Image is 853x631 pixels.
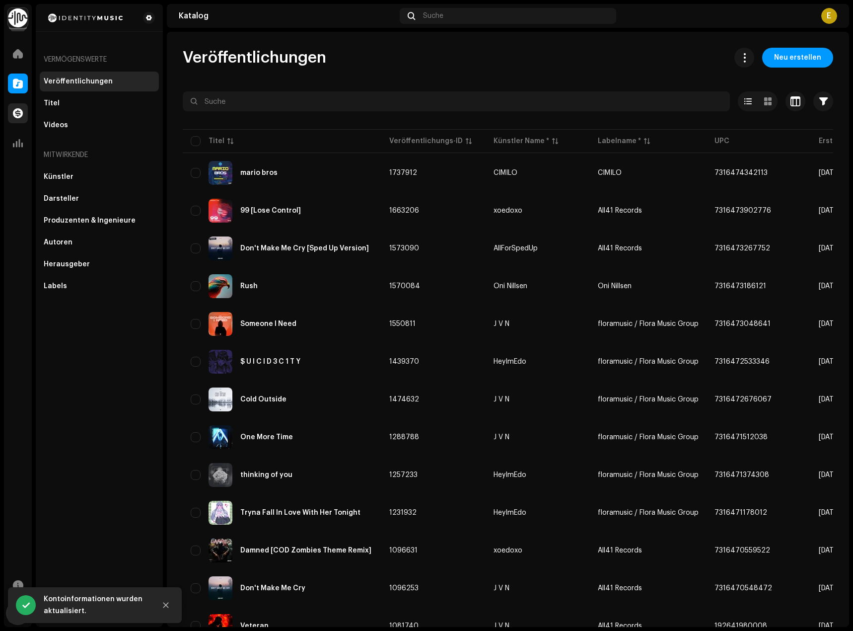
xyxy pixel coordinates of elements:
[389,623,419,630] span: 1081740
[762,48,833,68] button: Neu erstellen
[240,358,300,365] div: $ U I C I D 3 C 1 T Y
[44,238,72,246] div: Autoren
[819,623,840,630] span: 28.03.2022
[44,173,73,181] div: Künstler
[494,320,509,327] div: J V N
[389,136,463,146] div: Veröffentlichungs-ID
[598,358,699,365] span: floramusic / Flora Music Group
[209,388,232,411] img: 839b17c8-c438-4cdb-8407-faa35d9c32a2
[240,245,369,252] div: Don't Make Me Cry [Sped Up Version]
[389,207,419,214] span: 1663206
[240,547,371,554] div: Damned [COD Zombies Theme Remix]
[494,585,582,592] span: J V N
[494,547,582,554] span: xoedoxo
[209,539,232,562] img: 3fbd2030-b9bf-45db-bb4c-2887ee5af328
[44,282,67,290] div: Labels
[389,472,418,478] span: 1257233
[40,189,159,209] re-m-nav-item: Darsteller
[714,547,770,554] span: 7316470559522
[183,48,326,68] span: Veröffentlichungen
[598,396,699,403] span: floramusic / Flora Music Group
[179,12,396,20] div: Katalog
[389,283,420,290] span: 1570084
[44,99,60,107] div: Titel
[819,169,840,176] span: 22.06.2023
[494,358,526,365] div: HeyImEdo
[389,434,419,441] span: 1288788
[240,207,301,214] div: 99 [Lose Control]
[44,78,113,85] div: Veröffentlichungen
[240,509,360,516] div: Tryna Fall In Love With Her Tonight
[389,547,418,554] span: 1096631
[819,472,840,478] span: 15.10.2022
[240,396,286,403] div: Cold Outside
[494,623,509,630] div: J V N
[44,12,127,24] img: 2d8271db-5505-4223-b535-acbbe3973654
[8,8,28,28] img: 0f74c21f-6d1c-4dbc-9196-dbddad53419e
[494,245,582,252] span: AllForSpedUp
[209,161,232,185] img: cded1703-33db-4ddb-b302-823a706ddcdb
[598,320,699,327] span: floramusic / Flora Music Group
[819,547,840,554] span: 22.04.2022
[714,283,766,290] span: 7316473186121
[819,320,840,327] span: 19.03.2023
[494,396,582,403] span: J V N
[40,254,159,274] re-m-nav-item: Herausgeber
[598,169,622,176] span: CIMILO
[494,358,582,365] span: HeyImEdo
[494,509,526,516] div: HeyImEdo
[44,260,90,268] div: Herausgeber
[494,169,582,176] span: CIMILO
[209,199,232,223] img: 5d83f2f3-2081-4db0-83e0-894b4a5504bc
[6,601,30,625] div: Open Intercom Messenger
[494,283,527,290] div: Oni Nillsen
[40,115,159,135] re-m-nav-item: Videos
[714,509,767,516] span: 7316471178012
[209,576,232,600] img: 749d1b2e-5ece-4364-8208-d9b5283bf4df
[494,434,582,441] span: J V N
[598,623,642,630] span: All41 Records
[240,585,305,592] div: Don't Make Me Cry
[240,320,296,327] div: Someone I Need
[714,434,768,441] span: 7316471512038
[494,136,549,146] div: Künstler Name *
[209,312,232,336] img: dbf01f61-be2c-4d8c-9551-6fa5c3dae628
[714,472,769,478] span: 7316471374308
[209,463,232,487] img: 22d27bd5-e2ab-4242-994e-13988b9fad45
[494,509,582,516] span: HeyImEdo
[819,207,840,214] span: 23.05.2023
[819,283,840,290] span: 30.03.2023
[40,48,159,72] re-a-nav-header: Vermögenswerte
[40,276,159,296] re-m-nav-item: Labels
[209,237,232,260] img: a1b33e48-a156-43ce-866a-af3dda03d776
[598,585,642,592] span: All41 Records
[183,91,730,111] input: Suche
[494,245,538,252] div: AllForSpedUp
[598,283,632,290] span: Oni Nillsen
[44,121,68,129] div: Videos
[40,143,159,167] re-a-nav-header: Mitwirkende
[389,585,419,592] span: 1096253
[240,472,292,478] div: thinking of you
[819,585,840,592] span: 21.04.2022
[598,245,642,252] span: All41 Records
[209,274,232,298] img: 7b34967e-6666-48b3-b86b-e83575a2a258
[714,169,768,176] span: 7316474342113
[389,169,417,176] span: 1737912
[494,623,582,630] span: J V N
[819,434,840,441] span: 06.11.2022
[494,320,582,327] span: J V N
[40,93,159,113] re-m-nav-item: Titel
[389,320,416,327] span: 1550811
[240,169,278,176] div: mario bros
[821,8,837,24] div: E
[209,425,232,449] img: 451c95ea-7d83-468c-bf0c-2fb6ab099686
[40,233,159,252] re-m-nav-item: Autoren
[598,136,641,146] div: Labelname *
[494,283,582,290] span: Oni Nillsen
[389,358,419,365] span: 1439370
[819,358,840,365] span: 06.02.2023
[714,396,772,403] span: 7316472676067
[598,434,699,441] span: floramusic / Flora Music Group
